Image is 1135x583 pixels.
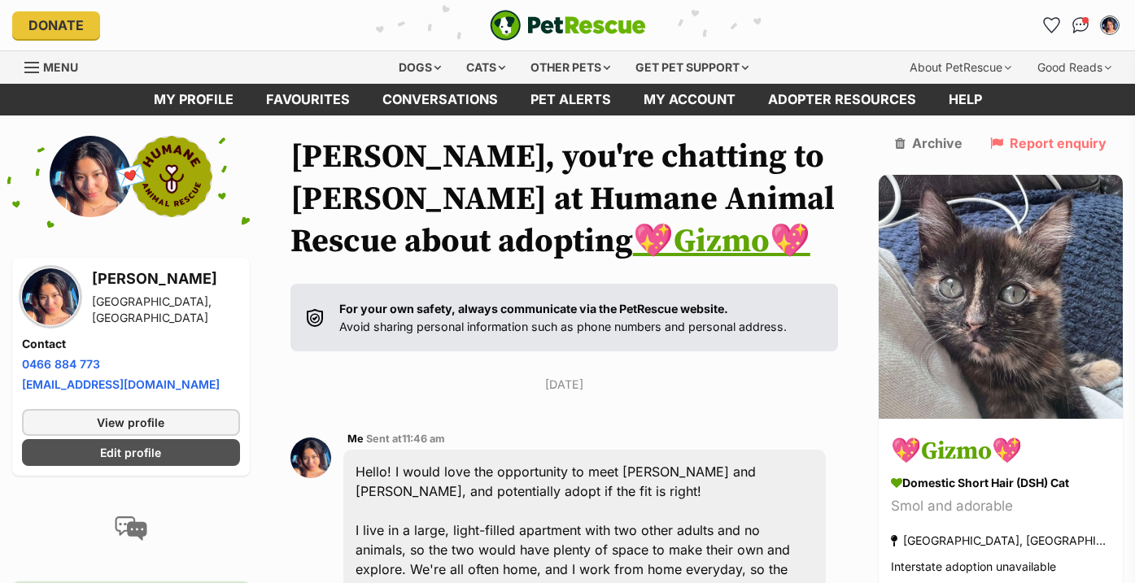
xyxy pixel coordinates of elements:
div: Other pets [519,51,622,84]
a: Edit profile [22,439,240,466]
img: Vivienne Pham profile pic [290,437,331,478]
a: 💖Gizmo💖 [633,221,810,262]
div: [GEOGRAPHIC_DATA], [GEOGRAPHIC_DATA] [891,529,1111,551]
div: Good Reads [1026,51,1123,84]
ul: Account quick links [1038,12,1123,38]
img: Humane Animal Rescue profile pic [131,136,212,217]
img: conversation-icon-4a6f8262b818ee0b60e3300018af0b2d0b884aa5de6e9bcb8d3d4eeb1a70a7c4.svg [115,516,147,541]
a: Report enquiry [990,136,1107,150]
div: [GEOGRAPHIC_DATA], [GEOGRAPHIC_DATA] [92,294,240,326]
a: My account [627,84,752,115]
a: Pet alerts [514,84,627,115]
img: logo-e224e6f780fb5917bec1dbf3a21bbac754714ae5b6737aabdf751b685950b380.svg [490,10,646,41]
a: PetRescue [490,10,646,41]
img: chat-41dd97257d64d25036548639549fe6c8038ab92f7586957e7f3b1b290dea8141.svg [1072,17,1089,33]
div: Domestic Short Hair (DSH) Cat [891,474,1111,491]
h4: Contact [22,336,240,352]
a: Adopter resources [752,84,932,115]
a: Favourites [250,84,366,115]
a: Menu [24,51,89,80]
span: 💌 [113,159,150,194]
h1: [PERSON_NAME], you're chatting to [PERSON_NAME] at Humane Animal Rescue about adopting [290,136,838,263]
a: My profile [138,84,250,115]
strong: For your own safety, always communicate via the PetRescue website. [339,302,728,315]
span: Menu [43,60,78,74]
h3: [PERSON_NAME] [92,268,240,290]
p: [DATE] [290,376,838,393]
span: 11:46 am [402,433,445,445]
a: [EMAIL_ADDRESS][DOMAIN_NAME] [22,377,220,391]
a: Archive [895,136,963,150]
a: Help [932,84,998,115]
a: conversations [366,84,514,115]
span: View profile [97,414,164,431]
span: Me [347,433,364,445]
div: Get pet support [624,51,760,84]
img: Vivienne Pham profile pic [22,268,79,325]
span: Interstate adoption unavailable [891,559,1056,573]
img: Vivienne Pham profile pic [1102,17,1118,33]
img: Vivienne Pham profile pic [50,136,131,217]
a: Favourites [1038,12,1064,38]
a: Donate [12,11,100,39]
a: View profile [22,409,240,436]
a: 0466 884 773 [22,357,100,371]
div: Smol and adorable [891,495,1111,517]
div: About PetRescue [898,51,1023,84]
div: Dogs [387,51,452,84]
span: Edit profile [100,444,161,461]
span: Sent at [366,433,445,445]
a: Conversations [1067,12,1094,38]
h3: 💖Gizmo💖 [891,433,1111,470]
button: My account [1097,12,1123,38]
div: Cats [455,51,517,84]
p: Avoid sharing personal information such as phone numbers and personal address. [339,300,787,335]
img: 💖Gizmo💖 [879,175,1123,419]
